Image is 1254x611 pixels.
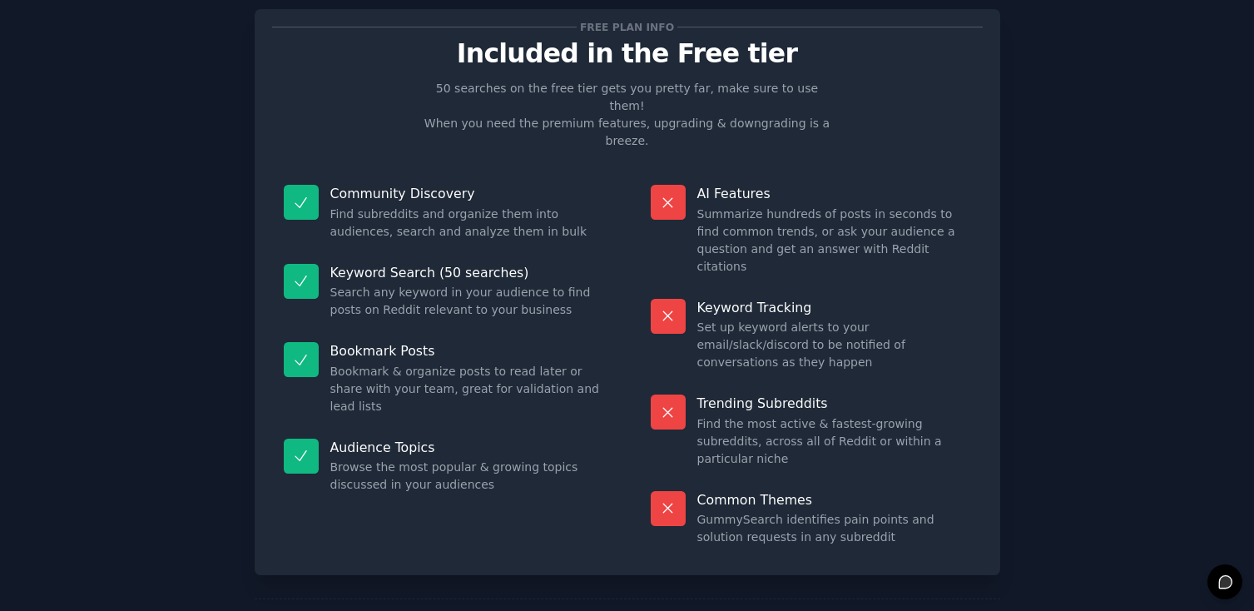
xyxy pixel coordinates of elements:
dd: Find the most active & fastest-growing subreddits, across all of Reddit or within a particular niche [697,415,971,468]
dd: Search any keyword in your audience to find posts on Reddit relevant to your business [330,284,604,319]
dd: GummySearch identifies pain points and solution requests in any subreddit [697,511,971,546]
p: AI Features [697,185,971,202]
p: 50 searches on the free tier gets you pretty far, make sure to use them! When you need the premiu... [418,80,837,150]
p: Keyword Search (50 searches) [330,264,604,281]
p: Bookmark Posts [330,342,604,360]
p: Keyword Tracking [697,299,971,316]
dd: Set up keyword alerts to your email/slack/discord to be notified of conversations as they happen [697,319,971,371]
p: Included in the Free tier [272,39,983,68]
p: Common Themes [697,491,971,509]
p: Trending Subreddits [697,395,971,412]
dd: Bookmark & organize posts to read later or share with your team, great for validation and lead lists [330,363,604,415]
dd: Browse the most popular & growing topics discussed in your audiences [330,459,604,494]
p: Community Discovery [330,185,604,202]
dd: Find subreddits and organize them into audiences, search and analyze them in bulk [330,206,604,241]
dd: Summarize hundreds of posts in seconds to find common trends, or ask your audience a question and... [697,206,971,276]
span: Free plan info [577,18,677,36]
p: Audience Topics [330,439,604,456]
